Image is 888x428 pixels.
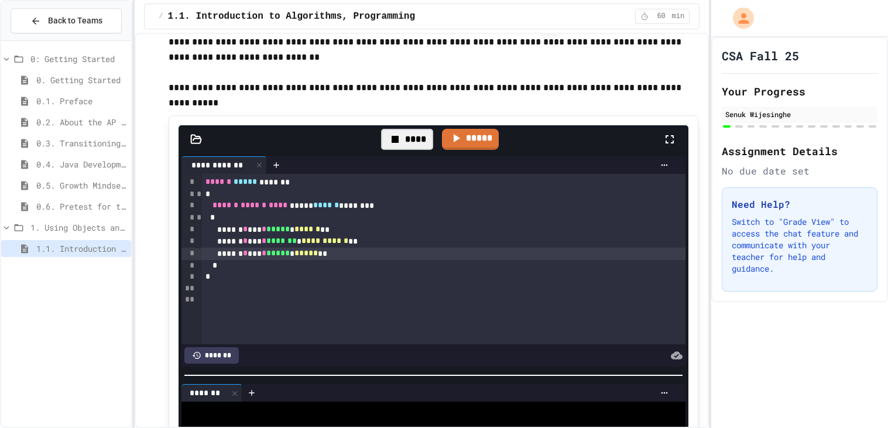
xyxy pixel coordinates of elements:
span: 1.1. Introduction to Algorithms, Programming, and Compilers [168,9,500,23]
span: min [672,12,685,21]
span: 1. Using Objects and Methods [30,221,126,234]
h2: Assignment Details [722,143,877,159]
div: My Account [721,5,757,32]
span: 1.1. Introduction to Algorithms, Programming, and Compilers [36,242,126,255]
span: 0: Getting Started [30,53,126,65]
h3: Need Help? [732,197,868,211]
span: 0.4. Java Development Environments [36,158,126,170]
span: / [159,12,163,21]
span: Back to Teams [48,15,102,27]
h1: CSA Fall 25 [722,47,799,64]
div: Senuk Wijesinghe [725,109,874,119]
button: Back to Teams [11,8,122,33]
span: 0.2. About the AP CSA Exam [36,116,126,128]
h2: Your Progress [722,83,877,100]
span: 0.3. Transitioning from AP CSP to AP CSA [36,137,126,149]
span: 0.1. Preface [36,95,126,107]
p: Switch to "Grade View" to access the chat feature and communicate with your teacher for help and ... [732,216,868,275]
span: 60 [652,12,671,21]
span: 0. Getting Started [36,74,126,86]
span: 0.6. Pretest for the AP CSA Exam [36,200,126,213]
span: 0.5. Growth Mindset and Pair Programming [36,179,126,191]
div: No due date set [722,164,877,178]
